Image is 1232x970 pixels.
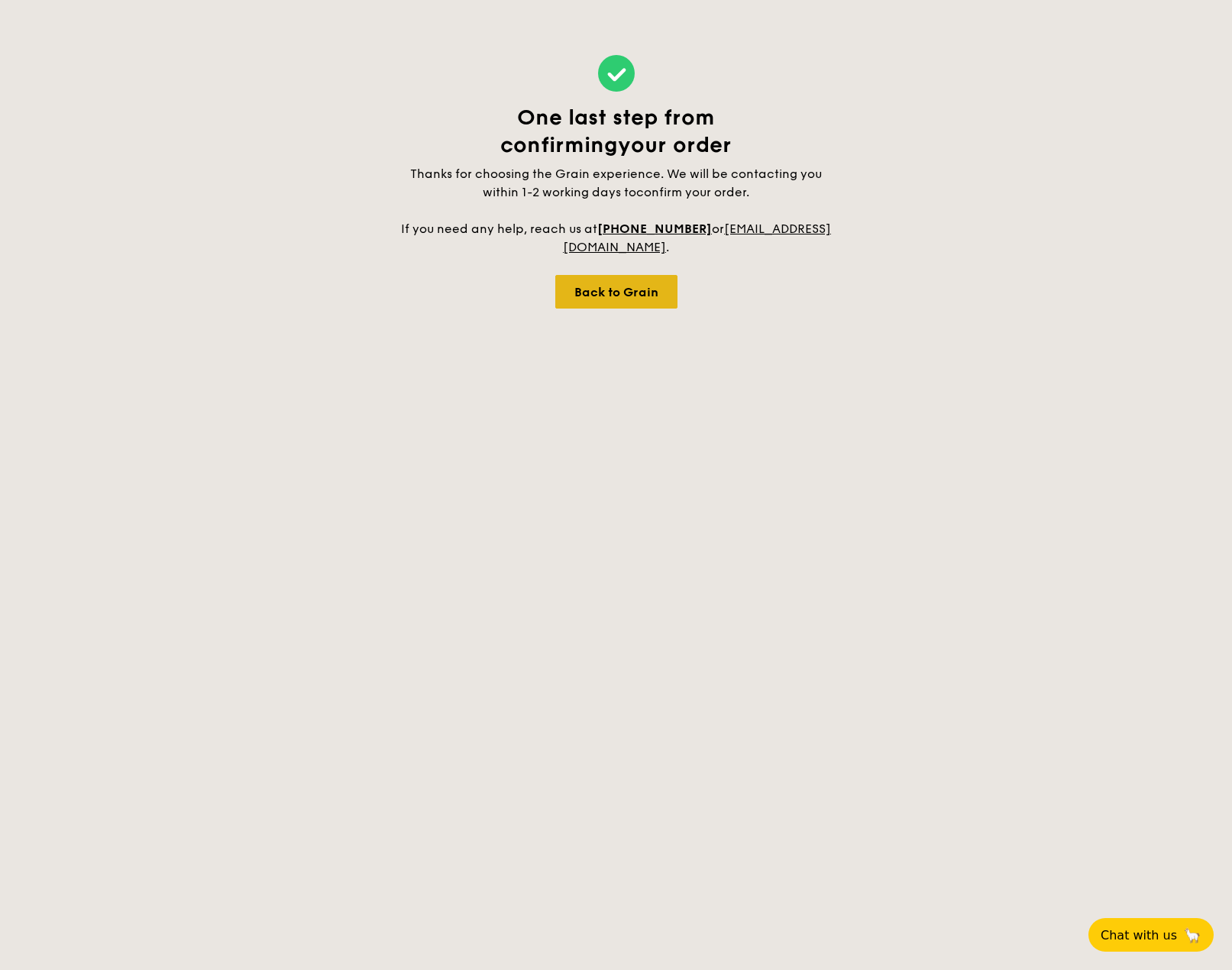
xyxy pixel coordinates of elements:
[1183,926,1201,944] span: 🦙
[401,167,831,254] span: Thanks for choosing the Grain experience. We will be contacting you within 1-2 working days to . ...
[598,55,635,92] img: icon-success.f839ccf9.svg
[618,132,732,158] span: your order
[597,221,712,236] a: [PHONE_NUMBER]
[1101,928,1177,943] span: Chat with us
[1088,918,1214,952] button: Chat with us🦙
[636,185,746,199] span: confirm your order
[555,275,677,309] div: Back to Grain
[500,105,732,158] span: One last step from confirming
